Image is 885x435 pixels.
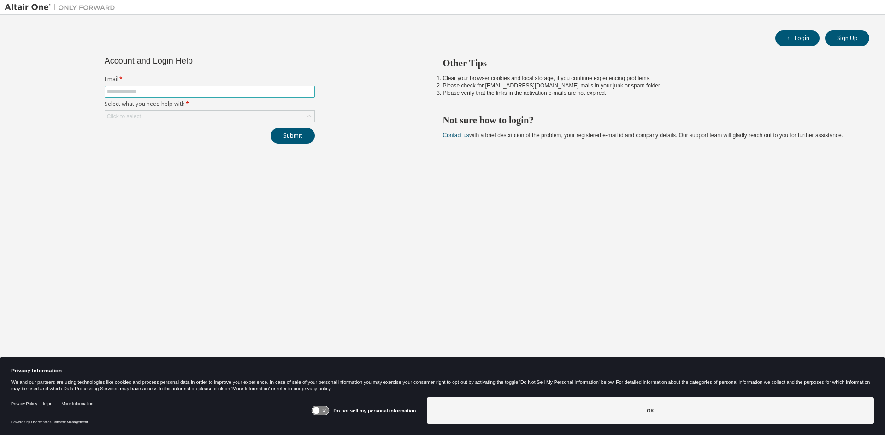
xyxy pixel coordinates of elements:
button: Sign Up [825,30,869,46]
a: Contact us [443,132,469,139]
li: Please verify that the links in the activation e-mails are not expired. [443,89,853,97]
div: Click to select [105,111,314,122]
label: Select what you need help with [105,100,315,108]
li: Clear your browser cookies and local storage, if you continue experiencing problems. [443,75,853,82]
h2: Other Tips [443,57,853,69]
h2: Not sure how to login? [443,114,853,126]
button: Login [775,30,820,46]
button: Submit [271,128,315,144]
img: Altair One [5,3,120,12]
div: Click to select [107,113,141,120]
li: Please check for [EMAIL_ADDRESS][DOMAIN_NAME] mails in your junk or spam folder. [443,82,853,89]
span: with a brief description of the problem, your registered e-mail id and company details. Our suppo... [443,132,843,139]
div: Account and Login Help [105,57,273,64]
label: Email [105,75,315,83]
